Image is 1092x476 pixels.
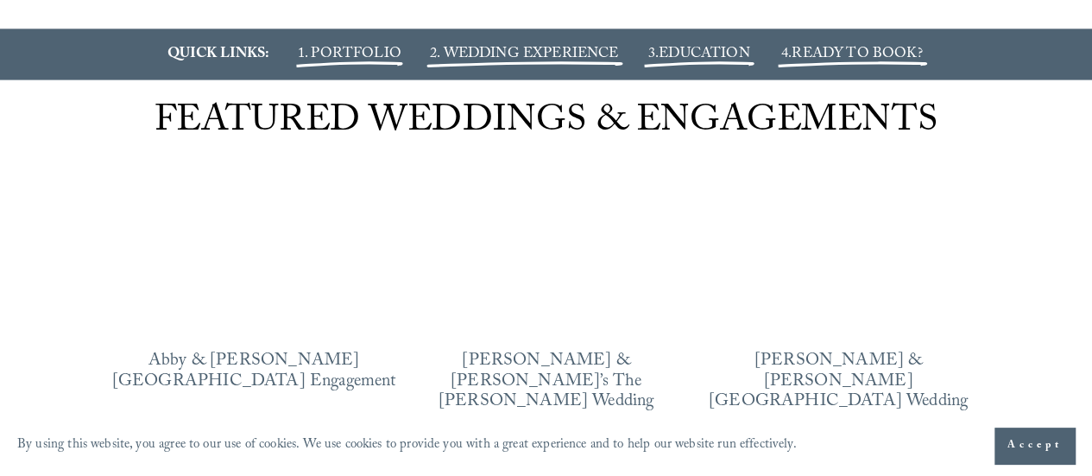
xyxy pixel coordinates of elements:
[781,42,792,67] span: 4.
[709,347,968,417] a: [PERSON_NAME] & [PERSON_NAME][GEOGRAPHIC_DATA] Wedding
[1007,437,1062,454] span: Accept
[167,42,269,67] strong: QUICK LINKS:
[792,42,922,67] a: READY TO BOOK?
[430,42,618,67] a: 2. WEDDING EXPERIENCE
[110,148,397,340] a: Abby &amp; Reed’s Heights House Hotel Engagement
[17,433,797,459] p: By using this website, you agree to our use of cookies. We use cookies to provide you with a grea...
[994,428,1075,464] button: Accept
[112,347,396,397] a: Abby & [PERSON_NAME][GEOGRAPHIC_DATA] Engagement
[439,347,653,417] a: [PERSON_NAME] & [PERSON_NAME]’s The [PERSON_NAME] Wedding
[402,148,690,340] a: Bella &amp; Mike’s The Maxwell Raleigh Wedding
[648,42,750,67] span: 3.
[298,42,401,67] a: 1. PORTFOLIO
[694,148,982,340] a: Chantel &amp; James’ Heights House Hotel Wedding
[154,92,937,155] span: FEATURED WEDDINGS & ENGAGEMENTS
[659,42,750,67] a: EDUCATION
